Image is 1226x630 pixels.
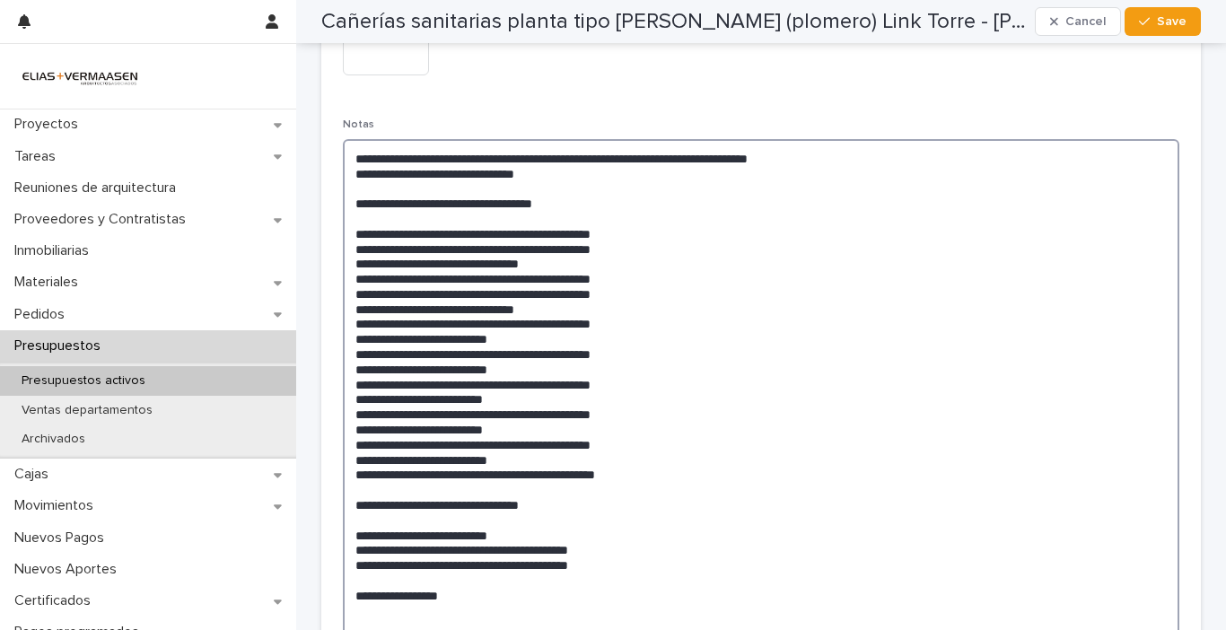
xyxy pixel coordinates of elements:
p: Cajas [7,466,63,483]
p: Movimientos [7,497,108,514]
p: Nuevos Pagos [7,529,118,547]
span: Save [1157,15,1187,28]
button: Save [1125,7,1201,36]
span: Notas [343,119,374,130]
p: Inmobiliarias [7,242,103,259]
p: Presupuestos activos [7,373,160,389]
span: Cancel [1065,15,1106,28]
p: Proyectos [7,116,92,133]
p: Certificados [7,592,105,609]
p: Archivados [7,432,100,447]
p: Presupuestos [7,337,115,354]
img: HMeL2XKrRby6DNq2BZlM [14,58,145,94]
h2: Cañerías sanitarias planta tipo [PERSON_NAME] (plomero) Link Torre - [PERSON_NAME] [321,9,1028,35]
p: Ventas departamentos [7,403,167,418]
p: Tareas [7,148,70,165]
button: Cancel [1035,7,1121,36]
p: Nuevos Aportes [7,561,131,578]
p: Pedidos [7,306,79,323]
p: Materiales [7,274,92,291]
p: Reuniones de arquitectura [7,179,190,197]
p: Proveedores y Contratistas [7,211,200,228]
